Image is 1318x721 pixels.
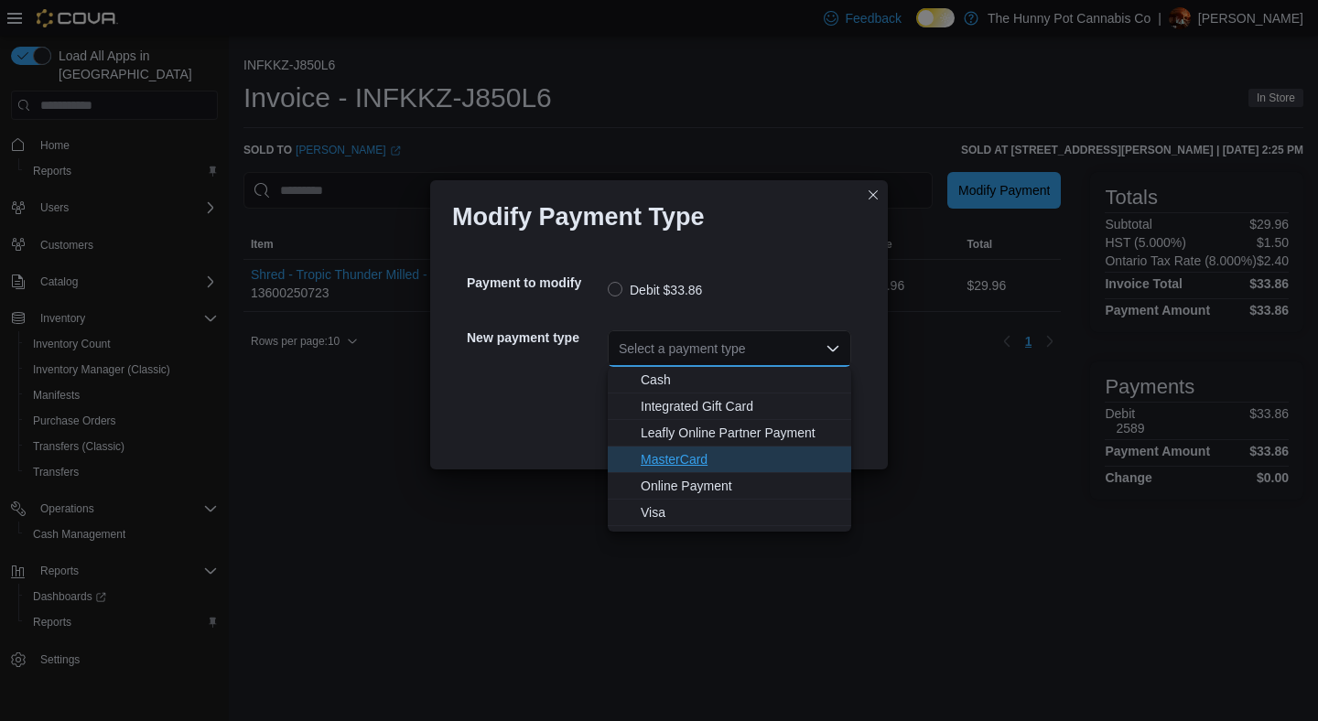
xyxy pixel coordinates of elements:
button: MasterCard [608,447,851,473]
span: Leafly Online Partner Payment [641,424,840,442]
label: Debit $33.86 [608,279,702,301]
button: Integrated Gift Card [608,393,851,420]
button: Visa [608,500,851,526]
h5: Payment to modify [467,264,604,301]
button: Close list of options [826,341,840,356]
button: Closes this modal window [862,184,884,206]
span: MasterCard [641,450,840,468]
span: Online Payment [641,477,840,495]
div: Choose from the following options [608,367,851,526]
button: Online Payment [608,473,851,500]
h1: Modify Payment Type [452,202,705,231]
span: Visa [641,503,840,522]
input: Accessible screen reader label [619,338,621,360]
button: Leafly Online Partner Payment [608,420,851,447]
h5: New payment type [467,319,604,356]
button: Cash [608,367,851,393]
span: Cash [641,371,840,389]
span: Integrated Gift Card [641,397,840,415]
